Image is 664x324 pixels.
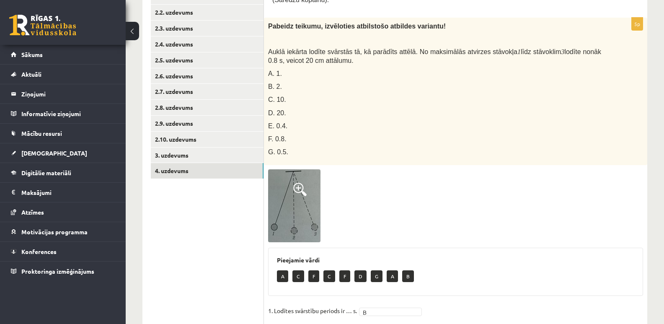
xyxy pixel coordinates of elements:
span: Motivācijas programma [21,228,88,236]
a: Konferences [11,242,115,261]
span: Auklā iekārta lodīte svārstās tā, kā parādīts attēlā [268,48,416,55]
span: A. 1. [268,70,282,77]
a: 2.2. uzdevums [151,5,264,20]
span: līdz stāvoklim [521,48,561,55]
a: Motivācijas programma [11,222,115,241]
span: B [363,308,411,316]
a: 3. uzdevums [151,148,264,163]
a: B [359,308,422,316]
p: 1. Lodītes svārstību periods ir … s. [268,304,357,317]
a: 2.8. uzdevums [151,100,264,115]
p: A [387,270,398,282]
span: Mācību resursi [21,130,62,137]
span: F. 0.8. [268,135,287,143]
span: Konferences [21,248,57,255]
span: E. 0.4. [268,122,287,130]
p: C [323,270,335,282]
p: 5p [631,17,643,31]
span: Proktoringa izmēģinājums [21,267,94,275]
p: F [339,270,350,282]
span: Atzīmes [21,208,44,216]
a: 2.10. uzdevums [151,132,264,147]
span: B. 2. [268,83,282,90]
a: Ziņojumi [11,84,115,104]
: 3 [561,48,564,55]
p: C [292,270,304,282]
a: 4. uzdevums [151,163,264,179]
a: 2.3. uzdevums [151,21,264,36]
a: Atzīmes [11,202,115,222]
legend: Maksājumi [21,183,115,202]
a: [DEMOGRAPHIC_DATA] [11,143,115,163]
a: Aktuāli [11,65,115,84]
a: Informatīvie ziņojumi [11,104,115,123]
span: . No maksimālās atvirzes stāvokļa [416,48,517,55]
span: Sākums [21,51,43,58]
p: F [308,270,319,282]
a: 2.9. uzdevums [151,116,264,131]
span: D. 20. [268,109,286,117]
p: B [402,270,414,282]
span: Digitālie materiāli [21,169,71,176]
img: 1.jpg [268,169,320,242]
a: Rīgas 1. Tālmācības vidusskola [9,15,76,36]
a: Mācību resursi [11,124,115,143]
a: Proktoringa izmēģinājums [11,262,115,281]
a: 2.5. uzdevums [151,52,264,68]
: 1 [517,48,521,55]
a: 2.6. uzdevums [151,68,264,84]
span: Aktuāli [21,70,41,78]
span: C. 10. [268,96,286,103]
h3: Pieejamie vārdi [277,257,634,264]
p: G [371,270,382,282]
legend: Informatīvie ziņojumi [21,104,115,123]
a: Digitālie materiāli [11,163,115,182]
span: [DEMOGRAPHIC_DATA] [21,149,87,157]
a: Sākums [11,45,115,64]
p: D [354,270,367,282]
a: 2.7. uzdevums [151,84,264,99]
a: 2.4. uzdevums [151,36,264,52]
span: lodīte nonāk 0.8 s, veicot 20 cm attālumu. [268,48,601,64]
a: Maksājumi [11,183,115,202]
p: A [277,270,288,282]
legend: Ziņojumi [21,84,115,104]
span: G. 0.5. [268,148,288,156]
span: Pabeidz teikumu, izvēloties atbilstošo atbildes variantu! [268,23,446,30]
